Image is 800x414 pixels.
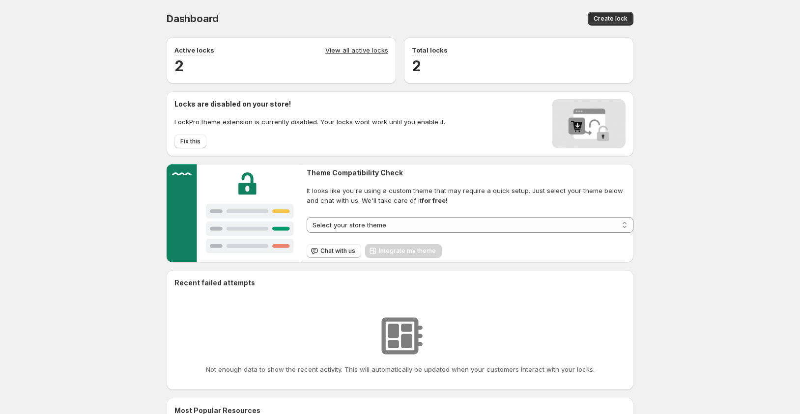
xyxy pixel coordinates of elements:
[320,247,355,255] span: Chat with us
[307,186,633,205] span: It looks like you're using a custom theme that may require a quick setup. Just select your theme ...
[412,56,626,76] h2: 2
[422,196,448,204] strong: for free!
[174,45,214,55] p: Active locks
[307,244,361,258] button: Chat with us
[174,99,445,109] h2: Locks are disabled on your store!
[174,56,388,76] h2: 2
[588,12,633,26] button: Create lock
[375,311,425,360] img: No resources found
[180,138,200,145] span: Fix this
[325,45,388,56] a: View all active locks
[167,13,219,25] span: Dashboard
[307,168,633,178] h2: Theme Compatibility Check
[174,278,255,288] h2: Recent failed attempts
[552,99,626,148] img: Locks disabled
[594,15,628,23] span: Create lock
[206,364,595,374] p: Not enough data to show the recent activity. This will automatically be updated when your custome...
[174,135,206,148] button: Fix this
[174,117,445,127] p: LockPro theme extension is currently disabled. Your locks wont work until you enable it.
[412,45,448,55] p: Total locks
[167,164,303,262] img: Customer support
